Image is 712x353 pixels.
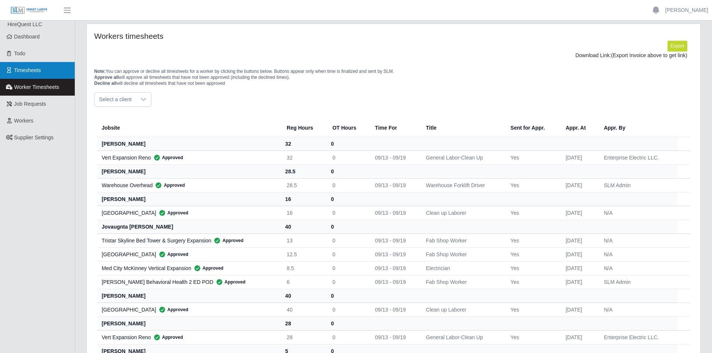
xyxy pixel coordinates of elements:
td: Yes [505,178,560,192]
td: [DATE] [560,303,598,316]
td: 0 [326,247,369,261]
td: 8.5 [281,261,326,275]
div: [PERSON_NAME] Behavioral Health 2 ED POD [102,278,275,286]
span: Approved [152,182,185,189]
div: Vert Expansion Reno [102,334,275,341]
td: Yes [505,261,560,275]
td: [DATE] [560,206,598,220]
span: Approved [156,209,188,217]
th: Sent for Appr. [505,119,560,137]
div: Med City McKinney Vertical Expansion [102,264,275,272]
td: Yes [505,303,560,316]
th: OT Hours [326,119,369,137]
span: Note: [94,69,106,74]
td: 0 [326,206,369,220]
td: 09/13 - 09/19 [369,178,420,192]
th: 32 [281,137,326,151]
span: Approved [191,264,224,272]
th: 0 [326,220,369,233]
th: [PERSON_NAME] [97,316,281,330]
th: jovaugnta [PERSON_NAME] [97,220,281,233]
div: [GEOGRAPHIC_DATA] [102,251,275,258]
td: [DATE] [560,151,598,164]
td: 28.5 [281,178,326,192]
td: 32 [281,151,326,164]
th: 0 [326,164,369,178]
td: 40 [281,303,326,316]
td: 09/13 - 09/19 [369,275,420,289]
span: Approved [156,306,188,313]
th: Jobsite [97,119,281,137]
td: Fab Shop Worker [420,275,505,289]
td: Yes [505,247,560,261]
th: Time For [369,119,420,137]
td: 12.5 [281,247,326,261]
td: SLM Admin [598,178,678,192]
th: 0 [326,316,369,330]
td: 0 [326,330,369,344]
td: 0 [326,303,369,316]
td: N/A [598,206,678,220]
span: Job Requests [14,101,46,107]
td: Yes [505,233,560,247]
div: Download Link: [100,52,687,59]
td: 0 [326,261,369,275]
td: General Labor-Clean Up [420,151,505,164]
th: 0 [326,137,369,151]
th: 0 [326,192,369,206]
a: [PERSON_NAME] [665,6,708,14]
span: Approved [156,251,188,258]
span: Approved [213,278,246,286]
span: Workers [14,118,34,124]
td: 28 [281,330,326,344]
td: Yes [505,275,560,289]
span: Approved [151,334,183,341]
td: 09/13 - 09/19 [369,151,420,164]
div: [GEOGRAPHIC_DATA] [102,306,275,313]
td: Clean up Laborer [420,303,505,316]
span: Select a client [95,93,136,106]
th: 40 [281,289,326,303]
td: Fab Shop Worker [420,247,505,261]
td: N/A [598,247,678,261]
td: 09/13 - 09/19 [369,261,420,275]
span: (Export Invoice above to get link) [611,52,687,58]
td: N/A [598,261,678,275]
th: Appr. At [560,119,598,137]
th: Appr. By [598,119,678,137]
td: [DATE] [560,233,598,247]
td: Enterprise Electric LLC. [598,330,678,344]
td: 0 [326,275,369,289]
th: 28.5 [281,164,326,178]
td: 09/13 - 09/19 [369,303,420,316]
img: SLM Logo [10,6,48,15]
th: Reg Hours [281,119,326,137]
td: [DATE] [560,247,598,261]
td: [DATE] [560,178,598,192]
td: [DATE] [560,275,598,289]
div: Tristar Skyline Bed Tower & Surgery Expansion [102,237,275,244]
p: You can approve or decline all timesheets for a worker by clicking the buttons below. Buttons app... [94,68,693,86]
th: [PERSON_NAME] [97,164,281,178]
td: 0 [326,233,369,247]
td: [DATE] [560,261,598,275]
h4: Workers timesheets [94,31,337,41]
td: Warehouse Forklift Driver [420,178,505,192]
td: 13 [281,233,326,247]
td: Enterprise Electric LLC. [598,151,678,164]
span: Todo [14,50,25,56]
td: 09/13 - 09/19 [369,233,420,247]
th: 0 [326,289,369,303]
span: Worker Timesheets [14,84,59,90]
td: Fab Shop Worker [420,233,505,247]
td: Yes [505,330,560,344]
td: N/A [598,303,678,316]
td: 16 [281,206,326,220]
td: 09/13 - 09/19 [369,330,420,344]
td: Yes [505,206,560,220]
span: Approved [211,237,243,244]
th: 28 [281,316,326,330]
td: Clean up Laborer [420,206,505,220]
th: [PERSON_NAME] [97,289,281,303]
span: Approve all [94,75,118,80]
